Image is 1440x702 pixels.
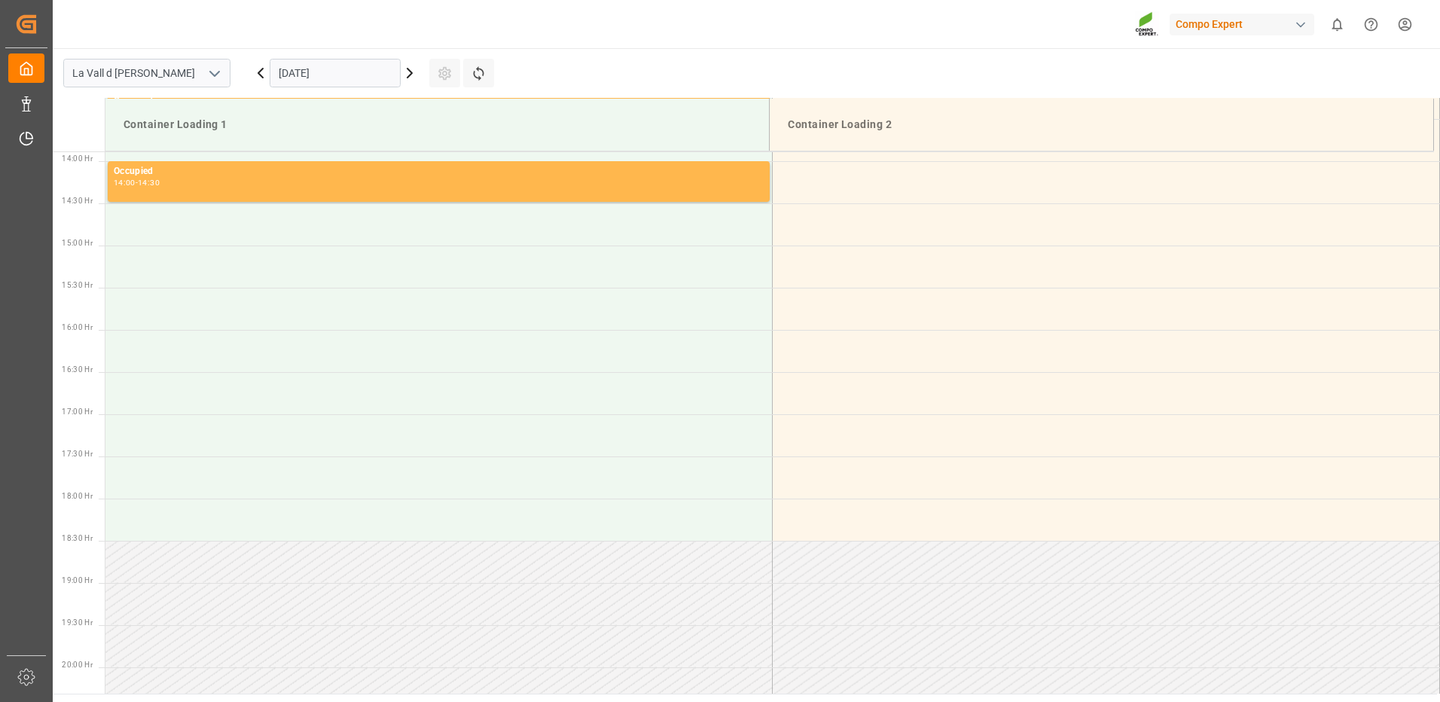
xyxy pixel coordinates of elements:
span: 17:30 Hr [62,450,93,458]
input: DD.MM.YYYY [270,59,401,87]
button: show 0 new notifications [1320,8,1354,41]
div: Occupied [114,164,764,179]
span: 19:00 Hr [62,576,93,584]
span: 17:00 Hr [62,407,93,416]
span: 16:00 Hr [62,323,93,331]
div: - [136,179,138,186]
span: 18:00 Hr [62,492,93,500]
span: 15:30 Hr [62,281,93,289]
button: Help Center [1354,8,1388,41]
input: Type to search/select [63,59,230,87]
button: open menu [203,62,225,85]
span: 14:30 Hr [62,197,93,205]
span: 14:00 Hr [62,154,93,163]
button: Compo Expert [1170,10,1320,38]
span: 16:30 Hr [62,365,93,374]
span: 18:30 Hr [62,534,93,542]
span: 19:30 Hr [62,618,93,627]
div: Container Loading 2 [782,111,1421,139]
div: Compo Expert [1170,14,1314,35]
img: Screenshot%202023-09-29%20at%2010.02.21.png_1712312052.png [1135,11,1159,38]
div: Container Loading 1 [117,111,757,139]
span: 15:00 Hr [62,239,93,247]
div: 14:00 [114,179,136,186]
div: 14:30 [138,179,160,186]
span: 20:00 Hr [62,661,93,669]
